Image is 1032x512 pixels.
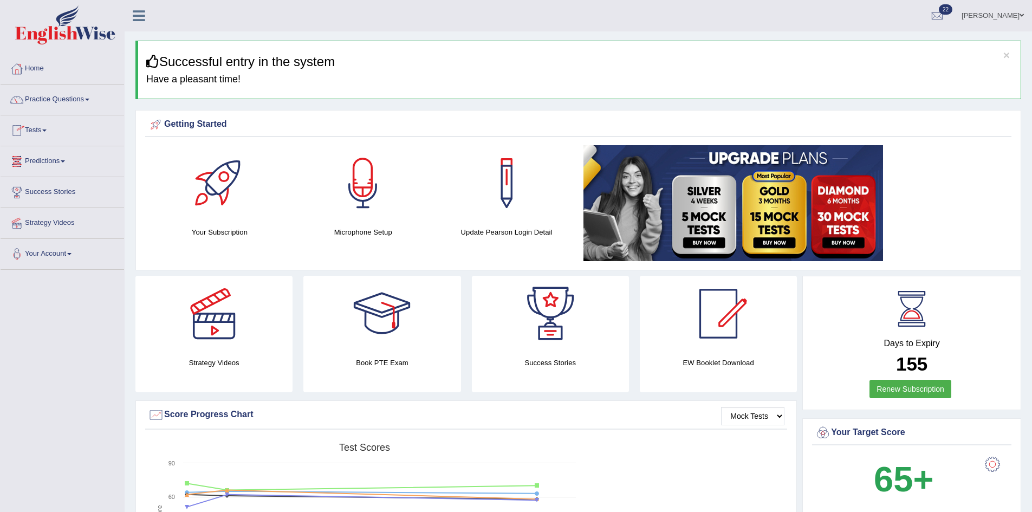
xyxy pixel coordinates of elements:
[1,54,124,81] a: Home
[869,380,951,398] a: Renew Subscription
[1,208,124,235] a: Strategy Videos
[297,226,430,238] h4: Microphone Setup
[135,357,293,368] h4: Strategy Videos
[168,494,175,500] text: 60
[896,353,927,374] b: 155
[1,115,124,142] a: Tests
[148,116,1009,133] div: Getting Started
[339,442,390,453] tspan: Test scores
[1,239,124,266] a: Your Account
[874,459,933,499] b: 65+
[939,4,952,15] span: 22
[153,226,286,238] h4: Your Subscription
[146,55,1012,69] h3: Successful entry in the system
[472,357,629,368] h4: Success Stories
[640,357,797,368] h4: EW Booklet Download
[1,146,124,173] a: Predictions
[815,425,1009,441] div: Your Target Score
[440,226,573,238] h4: Update Pearson Login Detail
[1003,49,1010,61] button: ×
[303,357,460,368] h4: Book PTE Exam
[148,407,784,423] div: Score Progress Chart
[1,85,124,112] a: Practice Questions
[1,177,124,204] a: Success Stories
[815,339,1009,348] h4: Days to Expiry
[168,460,175,466] text: 90
[583,145,883,261] img: small5.jpg
[146,74,1012,85] h4: Have a pleasant time!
